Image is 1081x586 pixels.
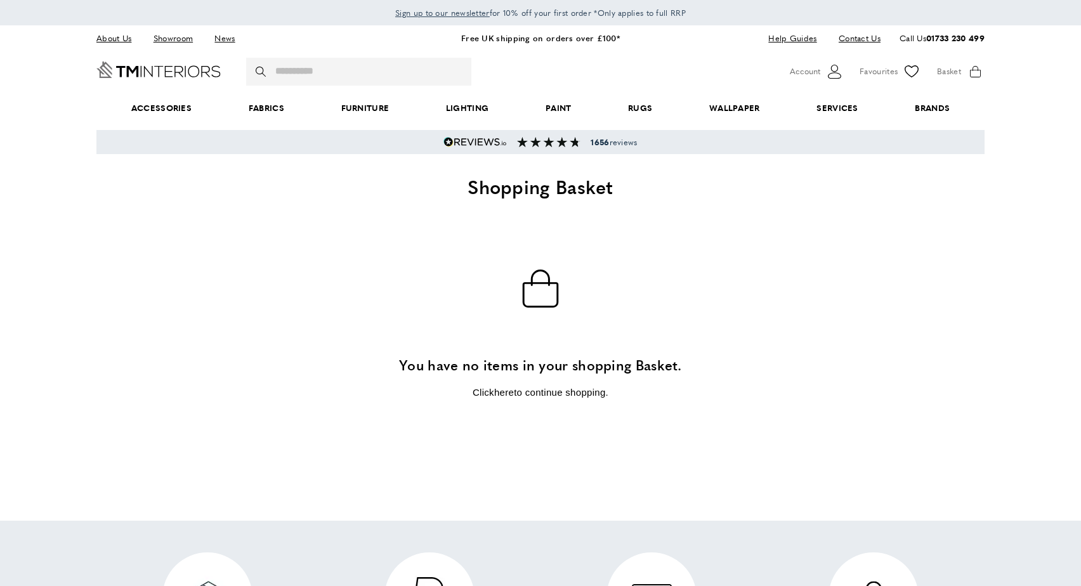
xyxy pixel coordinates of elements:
a: Lighting [417,89,517,127]
a: Free UK shipping on orders over £100* [461,32,620,44]
a: Help Guides [759,30,826,47]
span: Shopping Basket [468,173,613,200]
h3: You have no items in your shopping Basket. [287,355,794,375]
img: Reviews section [517,137,580,147]
span: Account [790,65,820,78]
a: here [494,387,514,398]
a: Fabrics [220,89,313,127]
a: Rugs [599,89,681,127]
a: Showroom [144,30,202,47]
a: Services [789,89,887,127]
span: for 10% off your first order *Only applies to full RRP [395,7,686,18]
span: reviews [591,137,637,147]
p: Click to continue shopping. [287,385,794,400]
img: Reviews.io 5 stars [443,137,507,147]
a: Go to Home page [96,62,221,78]
a: Sign up to our newsletter [395,6,490,19]
span: Accessories [103,89,220,127]
strong: 1656 [591,136,609,148]
a: Contact Us [829,30,881,47]
button: Customer Account [790,62,844,81]
a: Brands [887,89,978,127]
span: Favourites [860,65,898,78]
a: Paint [517,89,599,127]
a: Wallpaper [681,89,788,127]
a: Favourites [860,62,921,81]
button: Search [256,58,268,86]
span: Sign up to our newsletter [395,7,490,18]
a: About Us [96,30,141,47]
a: Furniture [313,89,417,127]
a: News [205,30,244,47]
p: Call Us [900,32,985,45]
a: 01733 230 499 [926,32,985,44]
